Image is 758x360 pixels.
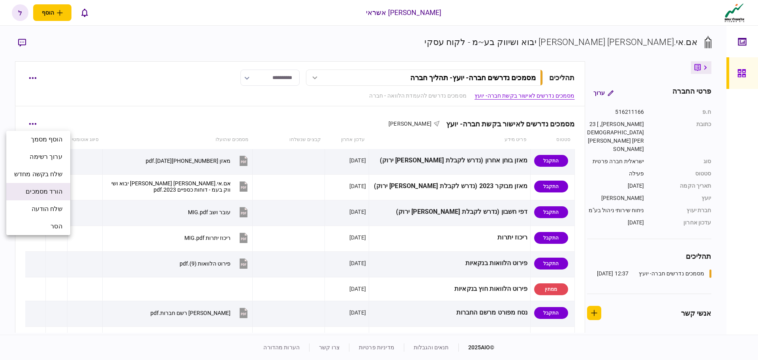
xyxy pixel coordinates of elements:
[32,204,62,214] span: שלח הודעה
[30,152,62,162] span: ערוך רשימה
[26,187,62,196] span: הורד מסמכים
[31,135,62,144] span: הוסף מסמך
[51,222,62,231] span: הסר
[14,170,62,179] span: שלח בקשה מחדש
